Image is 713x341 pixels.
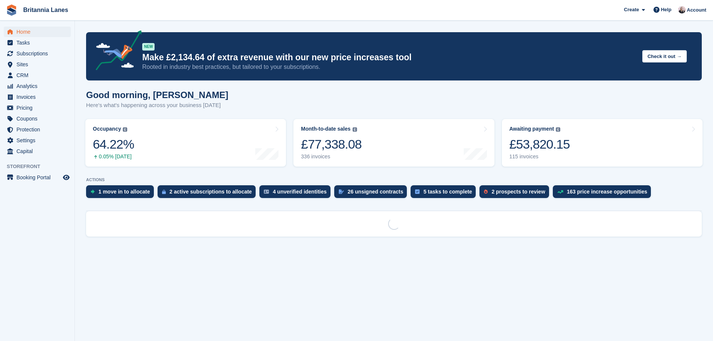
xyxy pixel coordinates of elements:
div: NEW [142,43,155,51]
a: Month-to-date sales £77,338.08 336 invoices [293,119,494,167]
span: Pricing [16,103,61,113]
span: Account [687,6,706,14]
a: menu [4,146,71,156]
a: menu [4,113,71,124]
a: menu [4,37,71,48]
img: icon-info-grey-7440780725fd019a000dd9b08b2336e03edf1995a4989e88bcd33f0948082b44.svg [353,127,357,132]
div: 1 move in to allocate [98,189,150,195]
span: Sites [16,59,61,70]
p: ACTIONS [86,177,702,182]
a: menu [4,81,71,91]
span: Settings [16,135,61,146]
a: menu [4,48,71,59]
a: 26 unsigned contracts [334,185,411,202]
a: 4 unverified identities [259,185,334,202]
div: £77,338.08 [301,137,362,152]
a: Occupancy 64.22% 0.05% [DATE] [85,119,286,167]
img: verify_identity-adf6edd0f0f0b5bbfe63781bf79b02c33cf7c696d77639b501bdc392416b5a36.svg [264,189,269,194]
span: Invoices [16,92,61,102]
div: £53,820.15 [509,137,570,152]
span: Create [624,6,639,13]
a: Awaiting payment £53,820.15 115 invoices [502,119,703,167]
a: menu [4,172,71,183]
div: 4 unverified identities [273,189,327,195]
div: Month-to-date sales [301,126,350,132]
span: Storefront [7,163,74,170]
img: icon-info-grey-7440780725fd019a000dd9b08b2336e03edf1995a4989e88bcd33f0948082b44.svg [556,127,560,132]
img: price_increase_opportunities-93ffe204e8149a01c8c9dc8f82e8f89637d9d84a8eef4429ea346261dce0b2c0.svg [557,190,563,194]
div: 2 active subscriptions to allocate [170,189,252,195]
div: Occupancy [93,126,121,132]
a: menu [4,135,71,146]
span: Booking Portal [16,172,61,183]
div: 5 tasks to complete [423,189,472,195]
button: Check it out → [642,50,687,63]
a: 163 price increase opportunities [553,185,655,202]
a: menu [4,124,71,135]
img: prospect-51fa495bee0391a8d652442698ab0144808aea92771e9ea1ae160a38d050c398.svg [484,189,488,194]
span: Tasks [16,37,61,48]
div: 0.05% [DATE] [93,153,134,160]
img: price-adjustments-announcement-icon-8257ccfd72463d97f412b2fc003d46551f7dbcb40ab6d574587a9cd5c0d94... [89,30,142,73]
a: menu [4,92,71,102]
div: Awaiting payment [509,126,554,132]
span: Protection [16,124,61,135]
p: Make £2,134.64 of extra revenue with our new price increases tool [142,52,636,63]
a: 2 active subscriptions to allocate [158,185,259,202]
p: Rooted in industry best practices, but tailored to your subscriptions. [142,63,636,71]
span: Coupons [16,113,61,124]
div: 336 invoices [301,153,362,160]
p: Here's what's happening across your business [DATE] [86,101,228,110]
img: Alexandra Lane [678,6,686,13]
span: CRM [16,70,61,80]
img: active_subscription_to_allocate_icon-d502201f5373d7db506a760aba3b589e785aa758c864c3986d89f69b8ff3... [162,189,166,194]
span: Subscriptions [16,48,61,59]
img: task-75834270c22a3079a89374b754ae025e5fb1db73e45f91037f5363f120a921f8.svg [415,189,420,194]
img: move_ins_to_allocate_icon-fdf77a2bb77ea45bf5b3d319d69a93e2d87916cf1d5bf7949dd705db3b84f3ca.svg [91,189,95,194]
h1: Good morning, [PERSON_NAME] [86,90,228,100]
div: 163 price increase opportunities [567,189,648,195]
a: menu [4,59,71,70]
div: 2 prospects to review [491,189,545,195]
span: Capital [16,146,61,156]
img: icon-info-grey-7440780725fd019a000dd9b08b2336e03edf1995a4989e88bcd33f0948082b44.svg [123,127,127,132]
div: 115 invoices [509,153,570,160]
img: stora-icon-8386f47178a22dfd0bd8f6a31ec36ba5ce8667c1dd55bd0f319d3a0aa187defe.svg [6,4,17,16]
a: menu [4,27,71,37]
a: Britannia Lanes [20,4,71,16]
a: Preview store [62,173,71,182]
div: 64.22% [93,137,134,152]
span: Home [16,27,61,37]
a: 1 move in to allocate [86,185,158,202]
span: Help [661,6,671,13]
a: 2 prospects to review [479,185,552,202]
span: Analytics [16,81,61,91]
a: menu [4,70,71,80]
a: 5 tasks to complete [411,185,479,202]
div: 26 unsigned contracts [348,189,403,195]
a: menu [4,103,71,113]
img: contract_signature_icon-13c848040528278c33f63329250d36e43548de30e8caae1d1a13099fd9432cc5.svg [339,189,344,194]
